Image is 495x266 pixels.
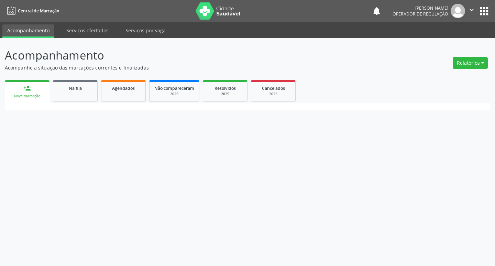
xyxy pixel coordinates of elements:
[23,84,31,92] div: person_add
[256,92,290,97] div: 2025
[112,85,135,91] span: Agendados
[2,24,54,38] a: Acompanhamento
[214,85,236,91] span: Resolvidos
[121,24,170,36] a: Serviços por vaga
[453,57,488,69] button: Relatórios
[208,92,242,97] div: 2025
[10,94,45,99] div: Nova marcação
[451,4,465,18] img: img
[372,6,382,16] button: notifications
[5,5,59,17] a: Central de Marcação
[468,6,475,14] i: 
[62,24,113,36] a: Serviços ofertados
[154,85,194,91] span: Não compareceram
[478,5,490,17] button: apps
[5,47,344,64] p: Acompanhamento
[5,64,344,71] p: Acompanhe a situação das marcações correntes e finalizadas
[262,85,285,91] span: Cancelados
[393,5,448,11] div: [PERSON_NAME]
[393,11,448,17] span: Operador de regulação
[69,85,82,91] span: Na fila
[465,4,478,18] button: 
[154,92,194,97] div: 2025
[18,8,59,14] span: Central de Marcação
